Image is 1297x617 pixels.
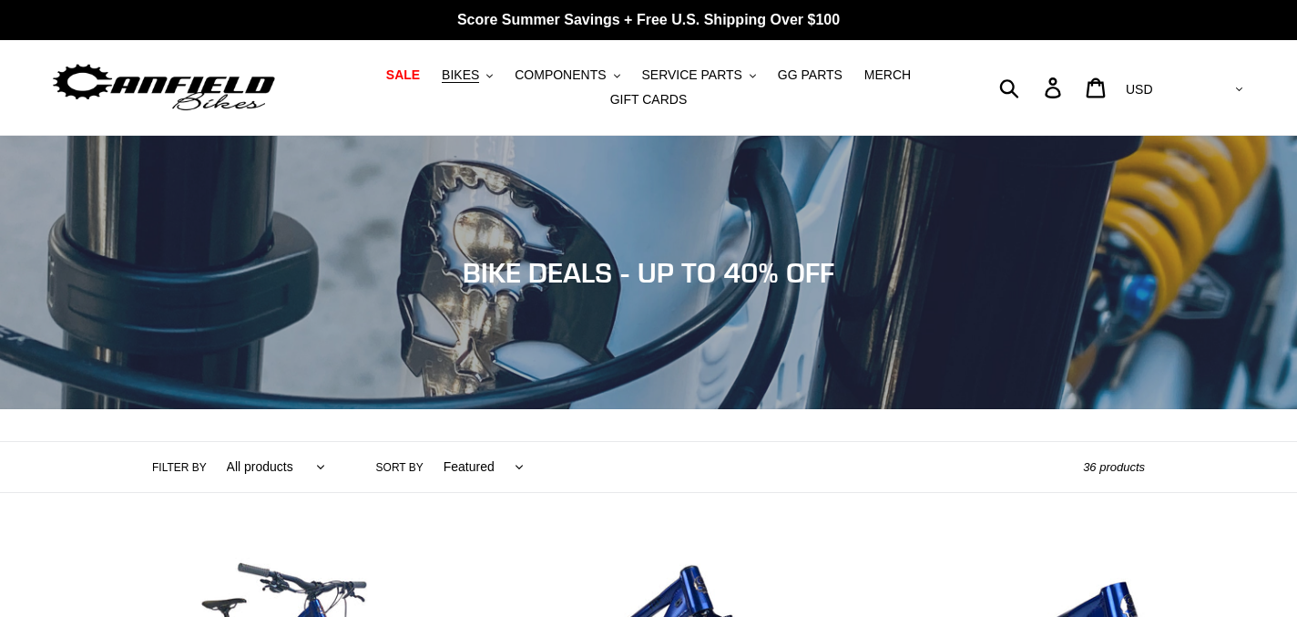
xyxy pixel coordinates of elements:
[152,459,207,476] label: Filter by
[386,67,420,83] span: SALE
[601,87,697,112] a: GIFT CARDS
[433,63,502,87] button: BIKES
[463,256,834,289] span: BIKE DEALS - UP TO 40% OFF
[778,67,843,83] span: GG PARTS
[50,59,278,117] img: Canfield Bikes
[769,63,852,87] a: GG PARTS
[1009,67,1056,108] input: Search
[855,63,920,87] a: MERCH
[632,63,764,87] button: SERVICE PARTS
[506,63,628,87] button: COMPONENTS
[376,459,424,476] label: Sort by
[377,63,429,87] a: SALE
[610,92,688,108] span: GIFT CARDS
[864,67,911,83] span: MERCH
[1083,460,1145,474] span: 36 products
[641,67,741,83] span: SERVICE PARTS
[515,67,606,83] span: COMPONENTS
[442,67,479,83] span: BIKES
